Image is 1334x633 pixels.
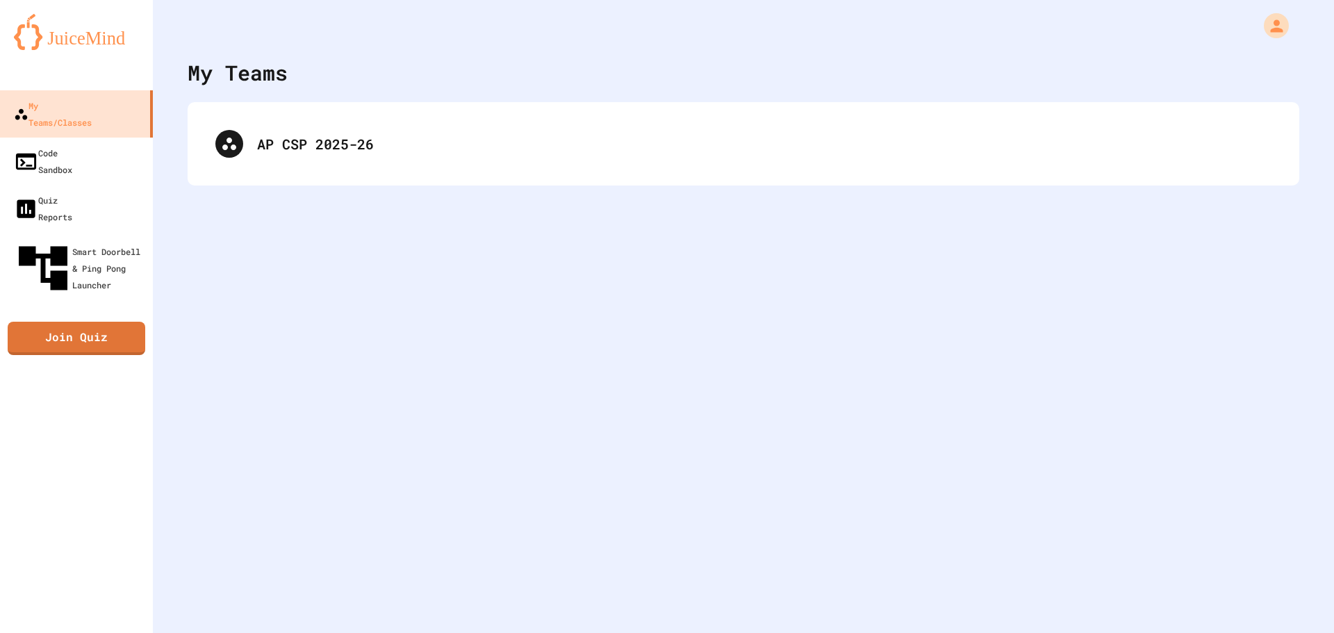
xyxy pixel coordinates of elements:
div: My Account [1249,10,1292,42]
div: AP CSP 2025-26 [201,116,1285,172]
div: My Teams [188,57,288,88]
div: Quiz Reports [14,192,72,225]
div: Smart Doorbell & Ping Pong Launcher [14,239,147,297]
div: My Teams/Classes [14,97,92,131]
img: logo-orange.svg [14,14,139,50]
a: Join Quiz [8,322,145,355]
div: Code Sandbox [14,145,72,178]
div: AP CSP 2025-26 [257,133,1271,154]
